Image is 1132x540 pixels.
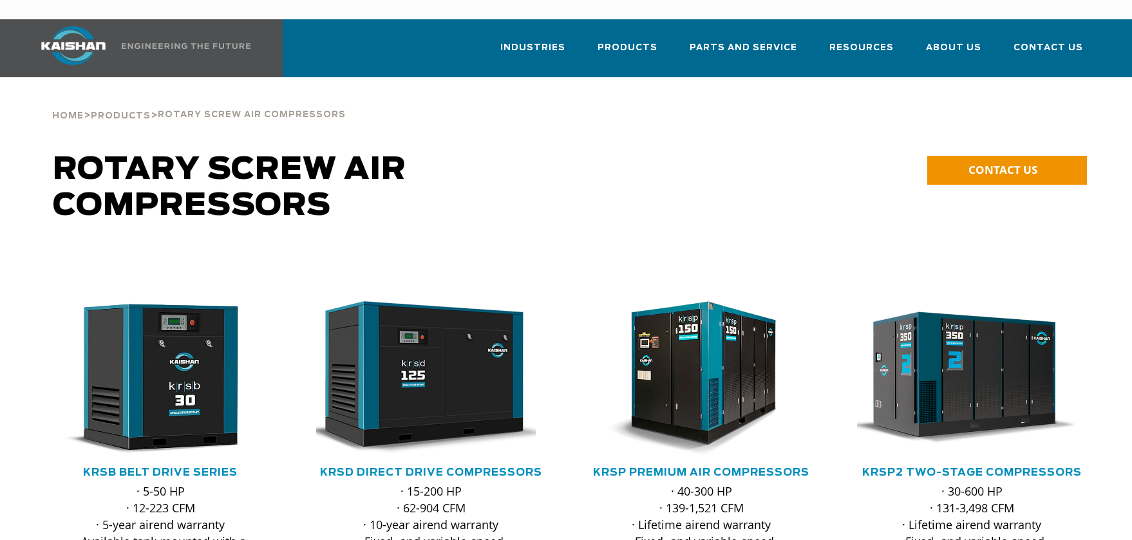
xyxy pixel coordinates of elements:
[500,41,565,55] span: Industries
[53,154,406,221] span: Rotary Screw Air Compressors
[46,301,275,456] div: krsb30
[91,109,151,121] a: Products
[829,41,894,55] span: Resources
[926,31,981,75] a: About Us
[593,467,809,478] a: KRSP Premium Air Compressors
[52,112,84,120] span: Home
[1014,41,1083,55] span: Contact Us
[598,31,657,75] a: Products
[52,109,84,121] a: Home
[52,77,346,126] div: > >
[847,301,1077,456] img: krsp350
[690,41,797,55] span: Parts and Service
[587,301,816,456] div: krsp150
[316,301,545,456] div: krsd125
[857,301,1086,456] div: krsp350
[83,467,238,478] a: KRSB Belt Drive Series
[829,31,894,75] a: Resources
[158,111,346,119] span: Rotary Screw Air Compressors
[500,31,565,75] a: Industries
[577,301,806,456] img: krsp150
[25,26,122,65] img: kaishan logo
[862,467,1082,478] a: KRSP2 Two-Stage Compressors
[926,41,981,55] span: About Us
[598,41,657,55] span: Products
[122,43,250,49] img: Engineering the future
[307,301,536,456] img: krsd125
[1014,31,1083,75] a: Contact Us
[927,156,1087,185] a: CONTACT US
[968,162,1037,177] span: CONTACT US
[36,301,265,456] img: krsb30
[25,19,253,77] a: Kaishan USA
[91,112,151,120] span: Products
[690,31,797,75] a: Parts and Service
[320,467,542,478] a: KRSD Direct Drive Compressors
